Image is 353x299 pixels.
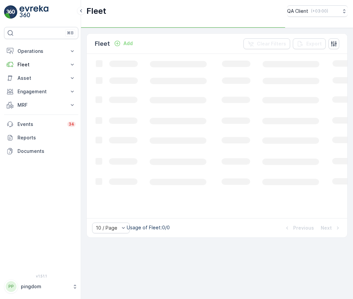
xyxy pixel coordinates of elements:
[243,38,290,49] button: Clear Filters
[21,283,69,290] p: pingdom
[4,85,78,98] button: Engagement
[293,38,326,49] button: Export
[123,40,133,47] p: Add
[17,102,65,108] p: MRF
[4,98,78,112] button: MRF
[4,71,78,85] button: Asset
[4,5,17,19] img: logo
[17,121,63,128] p: Events
[4,279,78,294] button: PPpingdom
[320,224,342,232] button: Next
[17,148,76,155] p: Documents
[86,6,106,16] p: Fleet
[69,122,74,127] p: 34
[17,61,65,68] p: Fleet
[127,224,170,231] p: Usage of Fleet : 0/0
[306,40,322,47] p: Export
[6,281,16,292] div: PP
[17,48,65,55] p: Operations
[4,144,78,158] a: Documents
[4,131,78,144] a: Reports
[287,8,308,14] p: QA Client
[283,224,315,232] button: Previous
[4,118,78,131] a: Events34
[4,58,78,71] button: Fleet
[287,5,348,17] button: QA Client(+03:00)
[311,8,328,14] p: ( +03:00 )
[17,75,65,81] p: Asset
[293,225,314,231] p: Previous
[111,39,135,47] button: Add
[19,5,48,19] img: logo_light-DOdMpM7g.png
[4,274,78,278] span: v 1.51.1
[257,40,286,47] p: Clear Filters
[17,134,76,141] p: Reports
[4,44,78,58] button: Operations
[17,88,65,95] p: Engagement
[321,225,332,231] p: Next
[95,39,110,48] p: Fleet
[67,30,74,36] p: ⌘B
